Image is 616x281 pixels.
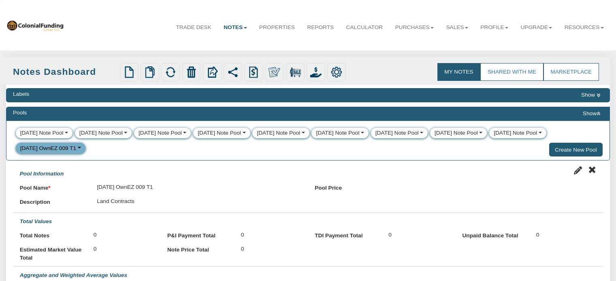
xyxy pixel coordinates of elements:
div: Land Contracts [90,194,301,208]
div: [DATE] Note Pool [198,129,241,137]
a: Upgrade [514,17,558,38]
img: trash.png [185,66,197,78]
img: share.svg [227,66,239,78]
div: 0 [382,228,449,242]
div: [DATE] Note Pool [494,129,537,137]
a: Purchases [389,17,440,38]
img: history.png [248,66,259,78]
div: [DATE] Note Pool [316,129,360,137]
div: [DATE] OwnEZ 009 T1 [20,144,77,152]
div: [DATE] Note Pool [435,129,478,137]
div: 0 [234,242,301,256]
img: purchase_offer.png [310,66,322,78]
div: Notes Dashboard [13,65,117,78]
img: for_sale.png [290,66,301,78]
div: 0 [234,228,301,242]
a: Properties [253,17,301,38]
label: P&I Payment Total [167,228,234,240]
div: 0 [87,242,153,256]
div: 0 [529,228,596,242]
div: Pools [13,109,27,117]
label: Description [20,194,90,206]
div: [DATE] Note Pool [257,129,300,137]
button: Show [578,90,603,100]
div: Pool Information [13,165,70,180]
a: Calculator [340,17,389,38]
a: Trade Desk [170,17,217,38]
div: [DATE] Note Pool [79,129,123,137]
div: [DATE] Note Pool [139,129,182,137]
label: Pool Name [20,180,90,192]
img: new.png [124,66,135,78]
a: Reports [301,17,340,38]
div: Total Values [13,213,603,228]
img: refresh.png [165,66,176,78]
label: Note Price Total [167,242,234,254]
label: Total Notes [20,228,87,240]
label: TDI Payment Total [315,228,382,240]
a: Profile [474,17,514,38]
a: Sales [440,17,474,38]
img: make_own.png [269,66,280,78]
div: 0 [87,228,153,242]
img: export.svg [207,66,218,78]
a: Notes [217,17,253,38]
img: settings.png [331,66,342,78]
label: Estimated Market Value Total [20,242,87,262]
div: Labels [13,90,29,98]
img: 569736 [6,19,64,31]
button: Create New Pool [549,143,603,156]
div: [DATE] OwnEZ 009 T1 [90,180,301,194]
a: Resources [558,17,610,38]
div: [DATE] Note Pool [375,129,419,137]
label: Pool Price [315,180,382,192]
button: Show [580,109,603,118]
div: [DATE] Note Pool [20,129,64,137]
div: Aggregate and Weighted Average Values [13,266,603,281]
img: copy.png [144,66,156,78]
label: Unpaid Balance Total [462,228,529,240]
